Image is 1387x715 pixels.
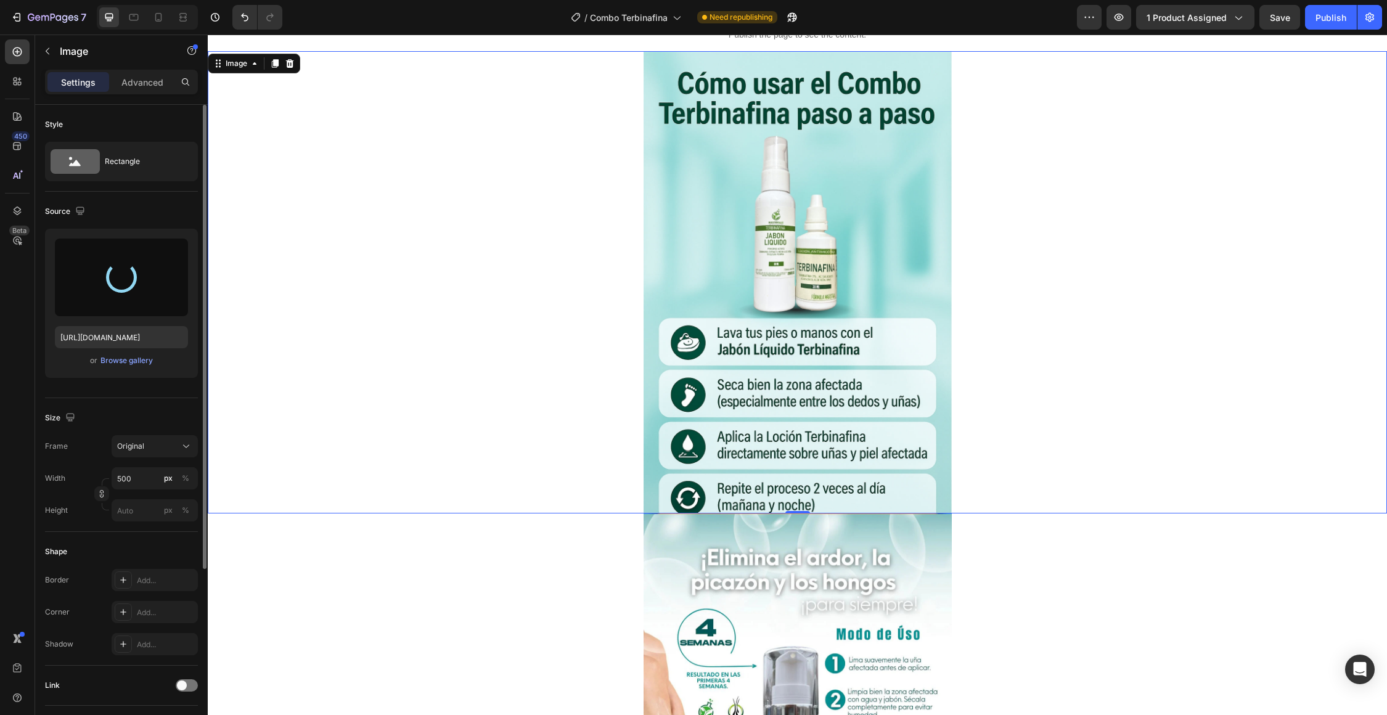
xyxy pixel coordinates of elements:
label: Width [45,473,65,484]
iframe: Design area [208,35,1387,715]
button: 1 product assigned [1136,5,1254,30]
button: px [178,503,193,518]
div: Open Intercom Messenger [1345,655,1375,684]
div: Shadow [45,639,73,650]
p: Settings [61,76,96,89]
span: Save [1270,12,1290,23]
button: 7 [5,5,92,30]
div: Shape [45,546,67,557]
div: Corner [45,607,70,618]
label: Frame [45,441,68,452]
div: Publish [1315,11,1346,24]
div: Add... [137,575,195,586]
div: Rectangle [105,147,180,176]
div: Undo/Redo [232,5,282,30]
input: px% [112,467,198,489]
div: Link [45,680,60,691]
div: % [182,505,189,516]
button: Browse gallery [100,354,153,367]
span: or [90,353,97,368]
button: Publish [1305,5,1357,30]
span: Original [117,441,144,452]
div: Add... [137,639,195,650]
div: Border [45,574,69,586]
button: Save [1259,5,1300,30]
p: Image [60,44,165,59]
div: Style [45,119,63,130]
input: px% [112,499,198,521]
div: Add... [137,607,195,618]
div: % [182,473,189,484]
div: px [164,473,173,484]
input: https://example.com/image.jpg [55,326,188,348]
p: Advanced [121,76,163,89]
span: / [584,11,587,24]
div: Size [45,410,78,427]
span: Combo Terbinafina [590,11,668,24]
div: Beta [9,226,30,235]
div: Browse gallery [100,355,153,366]
label: Height [45,505,68,516]
button: % [161,503,176,518]
p: 7 [81,10,86,25]
div: px [164,505,173,516]
span: 1 product assigned [1147,11,1227,24]
button: Original [112,435,198,457]
div: Source [45,203,88,220]
button: % [161,471,176,486]
div: 450 [12,131,30,141]
span: Need republishing [710,12,772,23]
button: px [178,471,193,486]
